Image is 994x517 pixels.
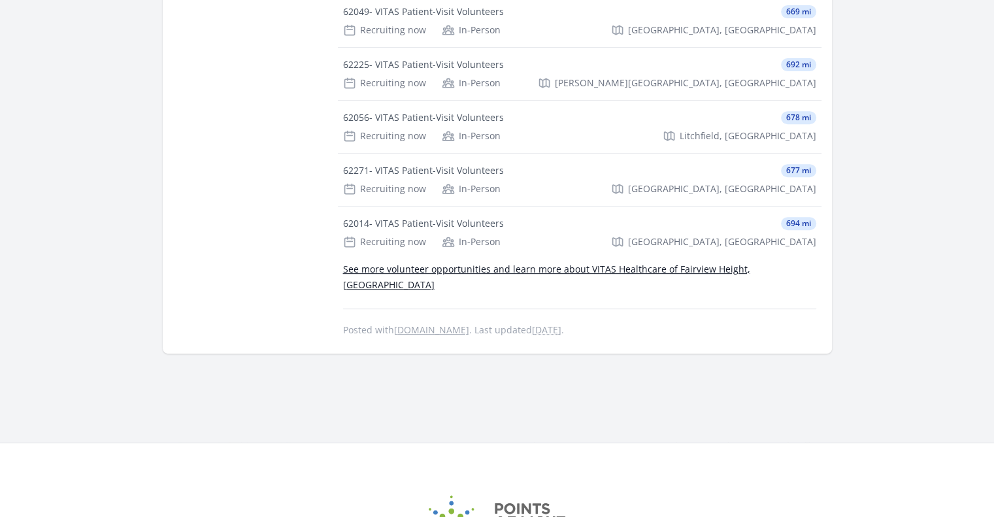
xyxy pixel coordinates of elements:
[343,182,426,195] div: Recruiting now
[343,58,504,71] div: 62225- VITAS Patient-Visit Volunteers
[628,182,816,195] span: [GEOGRAPHIC_DATA], [GEOGRAPHIC_DATA]
[442,76,501,90] div: In-Person
[394,324,469,336] a: [DOMAIN_NAME]
[338,101,821,153] a: 62056- VITAS Patient-Visit Volunteers 678 mi Recruiting now In-Person Litchfield, [GEOGRAPHIC_DATA]
[343,217,504,230] div: 62014- VITAS Patient-Visit Volunteers
[628,24,816,37] span: [GEOGRAPHIC_DATA], [GEOGRAPHIC_DATA]
[343,76,426,90] div: Recruiting now
[343,235,426,248] div: Recruiting now
[532,324,561,336] abbr: Tue, Sep 9, 2025 3:50 PM
[343,129,426,142] div: Recruiting now
[343,5,504,18] div: 62049- VITAS Patient-Visit Volunteers
[343,111,504,124] div: 62056- VITAS Patient-Visit Volunteers
[781,5,816,18] span: 669 mi
[338,207,821,259] a: 62014- VITAS Patient-Visit Volunteers 694 mi Recruiting now In-Person [GEOGRAPHIC_DATA], [GEOGRAP...
[442,235,501,248] div: In-Person
[442,182,501,195] div: In-Person
[338,48,821,100] a: 62225- VITAS Patient-Visit Volunteers 692 mi Recruiting now In-Person [PERSON_NAME][GEOGRAPHIC_DA...
[442,24,501,37] div: In-Person
[781,164,816,177] span: 677 mi
[628,235,816,248] span: [GEOGRAPHIC_DATA], [GEOGRAPHIC_DATA]
[338,154,821,206] a: 62271- VITAS Patient-Visit Volunteers 677 mi Recruiting now In-Person [GEOGRAPHIC_DATA], [GEOGRAP...
[781,217,816,230] span: 694 mi
[680,129,816,142] span: Litchfield, [GEOGRAPHIC_DATA]
[555,76,816,90] span: [PERSON_NAME][GEOGRAPHIC_DATA], [GEOGRAPHIC_DATA]
[343,24,426,37] div: Recruiting now
[781,111,816,124] span: 678 mi
[343,263,750,291] a: See more volunteer opportunities and learn more about VITAS Healthcare of Fairview Height, [GEOGR...
[343,325,816,335] p: Posted with . Last updated .
[781,58,816,71] span: 692 mi
[343,164,504,177] div: 62271- VITAS Patient-Visit Volunteers
[442,129,501,142] div: In-Person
